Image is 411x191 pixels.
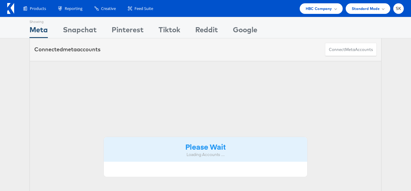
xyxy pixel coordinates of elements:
[34,46,100,53] div: Connected accounts
[108,152,303,158] div: Loading Accounts ....
[29,24,48,38] div: Meta
[325,43,377,56] button: ConnectmetaAccounts
[352,5,380,12] span: Standard Mode
[345,47,355,53] span: meta
[195,24,218,38] div: Reddit
[63,46,77,53] span: meta
[233,24,257,38] div: Google
[29,17,48,24] div: Showing
[112,24,144,38] div: Pinterest
[101,6,116,11] span: Creative
[63,24,97,38] div: Snapchat
[159,24,180,38] div: Tiktok
[65,6,82,11] span: Reporting
[396,7,401,11] span: SK
[30,6,46,11] span: Products
[185,142,226,151] strong: Please Wait
[306,5,332,12] span: HBC Company
[134,6,153,11] span: Feed Suite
